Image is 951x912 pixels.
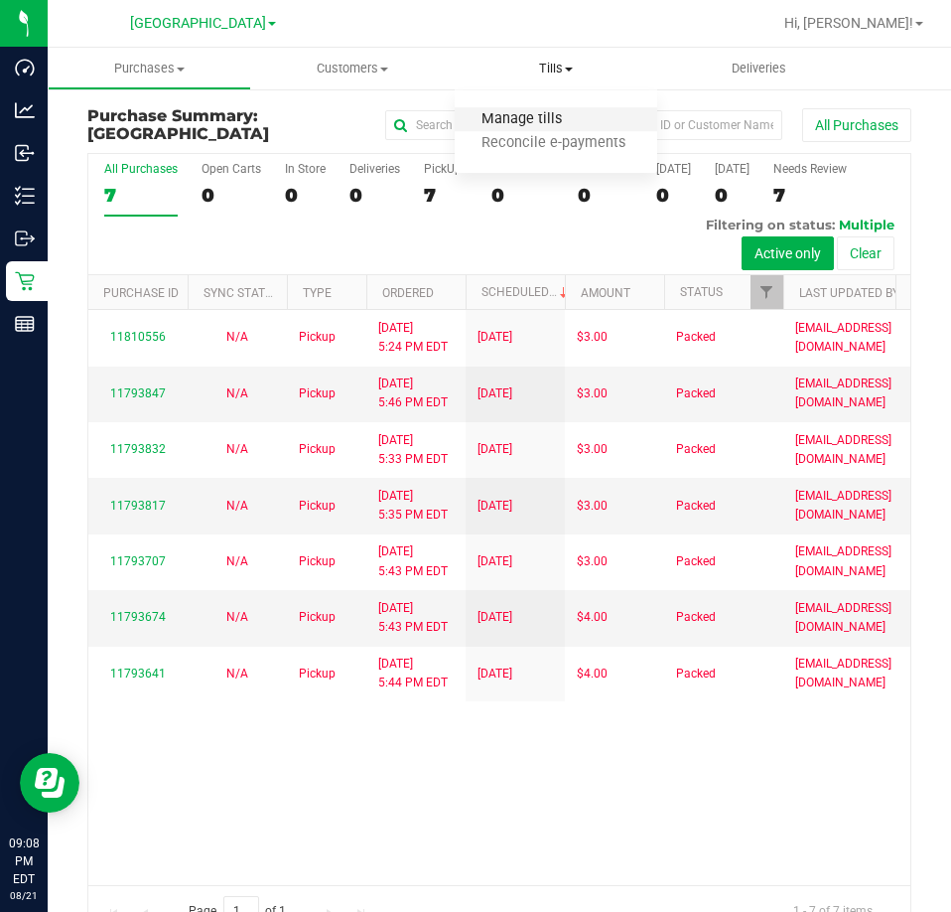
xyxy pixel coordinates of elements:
inline-svg: Retail [15,271,35,291]
span: [DATE] [477,384,512,403]
span: [DATE] 5:43 PM EDT [378,599,448,637]
button: N/A [226,665,248,684]
a: Type [303,286,332,300]
inline-svg: Outbound [15,228,35,248]
a: Status [680,285,723,299]
button: Active only [742,236,834,270]
span: Not Applicable [226,554,248,568]
span: Purchases [49,60,250,77]
div: 0 [202,184,261,207]
span: Reconcile e-payments [455,135,652,152]
button: N/A [226,552,248,571]
span: [DATE] 5:46 PM EDT [378,375,448,412]
div: In Store [285,162,326,176]
inline-svg: Dashboard [15,58,35,77]
span: Pickup [299,665,336,684]
div: All Purchases [104,162,178,176]
span: Not Applicable [226,667,248,681]
a: Scheduled [481,285,572,299]
span: Packed [676,328,716,347]
a: Tills Manage tills Reconcile e-payments [455,48,658,89]
div: 0 [285,184,326,207]
span: Pickup [299,608,336,627]
span: [DATE] 5:35 PM EDT [378,487,448,525]
a: 11793641 [110,667,166,681]
div: 7 [773,184,847,207]
span: [DATE] 5:24 PM EDT [378,319,448,357]
div: 0 [349,184,400,207]
div: 0 [491,184,554,207]
span: Hi, [PERSON_NAME]! [784,15,913,31]
span: Tills [455,60,658,77]
span: Packed [676,497,716,516]
button: N/A [226,440,248,459]
span: Packed [676,552,716,571]
span: Pickup [299,552,336,571]
span: $3.00 [577,552,608,571]
div: Needs Review [773,162,847,176]
a: Customers [251,48,455,89]
div: Deliveries [349,162,400,176]
button: Clear [837,236,894,270]
span: $3.00 [577,384,608,403]
span: $3.00 [577,440,608,459]
div: 0 [715,184,749,207]
span: Not Applicable [226,442,248,456]
div: 0 [656,184,691,207]
span: Manage tills [455,111,589,128]
span: Not Applicable [226,330,248,344]
a: Filter [750,275,783,309]
p: 08/21 [9,888,39,903]
span: [DATE] [477,497,512,516]
inline-svg: Inbound [15,143,35,163]
span: Multiple [839,217,894,232]
span: [DATE] 5:43 PM EDT [378,542,448,580]
span: [DATE] [477,608,512,627]
div: 0 [578,184,632,207]
span: Customers [252,60,454,77]
span: [GEOGRAPHIC_DATA] [130,15,266,32]
a: 11810556 [110,330,166,344]
div: PickUps [424,162,468,176]
a: Sync Status [204,286,280,300]
a: Last Updated By [799,286,899,300]
button: N/A [226,497,248,516]
span: $3.00 [577,328,608,347]
span: Not Applicable [226,386,248,400]
span: [DATE] 5:44 PM EDT [378,655,448,692]
a: 11793847 [110,386,166,400]
inline-svg: Inventory [15,186,35,206]
span: [DATE] [477,665,512,684]
a: Purchase ID [103,286,179,300]
span: Pickup [299,440,336,459]
a: 11793817 [110,499,166,513]
span: $4.00 [577,608,608,627]
span: [DATE] [477,552,512,571]
span: [GEOGRAPHIC_DATA] [87,124,269,143]
div: 7 [424,184,468,207]
button: N/A [226,328,248,347]
span: Pickup [299,497,336,516]
span: Pickup [299,328,336,347]
a: Purchases [48,48,251,89]
a: 11793674 [110,610,166,624]
span: Filtering on status: [706,217,835,232]
input: Search Purchase ID, Original ID, State Registry ID or Customer Name... [385,110,782,140]
span: $4.00 [577,665,608,684]
div: [DATE] [715,162,749,176]
span: [DATE] [477,328,512,347]
p: 09:08 PM EDT [9,835,39,888]
inline-svg: Reports [15,314,35,334]
h3: Purchase Summary: [87,107,362,142]
span: [DATE] 5:33 PM EDT [378,431,448,469]
a: 11793832 [110,442,166,456]
a: Amount [581,286,630,300]
button: All Purchases [802,108,911,142]
iframe: Resource center [20,753,79,813]
span: Packed [676,665,716,684]
span: Packed [676,384,716,403]
div: Open Carts [202,162,261,176]
span: Packed [676,608,716,627]
button: N/A [226,608,248,627]
a: Deliveries [657,48,861,89]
